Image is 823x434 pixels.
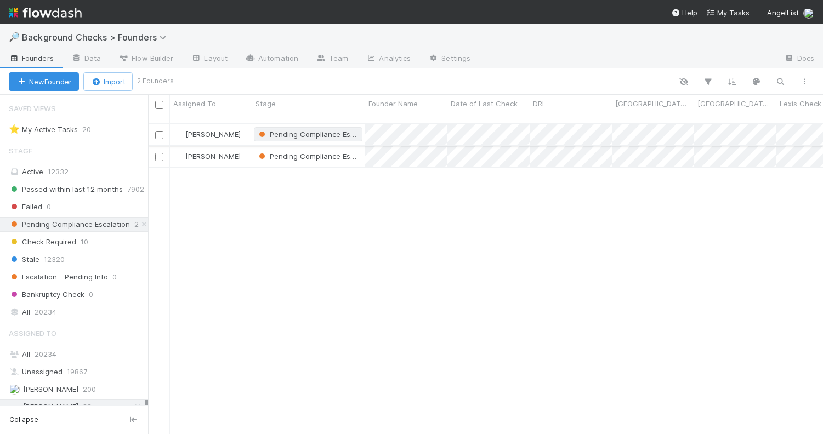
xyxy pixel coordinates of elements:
[671,7,697,18] div: Help
[9,200,42,214] span: Failed
[257,151,360,162] div: Pending Compliance Escalation
[257,129,360,140] div: Pending Compliance Escalation
[9,305,145,319] div: All
[257,152,378,161] span: Pending Compliance Escalation
[257,130,378,139] span: Pending Compliance Escalation
[9,270,108,284] span: Escalation - Pending Info
[419,50,479,68] a: Settings
[9,401,20,412] img: avatar_c545aa83-7101-4841-8775-afeaaa9cc762.png
[127,182,144,196] span: 7902
[35,350,56,358] span: 20234
[175,152,184,161] img: avatar_c545aa83-7101-4841-8775-afeaaa9cc762.png
[137,76,174,86] small: 2 Founders
[9,124,20,134] span: ⭐
[173,98,216,109] span: Assigned To
[9,288,84,301] span: Bankruptcy Check
[451,98,518,109] span: Date of Last Check
[9,182,123,196] span: Passed within last 12 months
[182,50,236,68] a: Layout
[63,50,110,68] a: Data
[47,200,51,214] span: 0
[236,50,307,68] a: Automation
[780,98,821,109] span: Lexis Check
[9,235,76,249] span: Check Required
[256,98,276,109] span: Stage
[9,384,20,395] img: avatar_c7e3282f-884d-4380-9cdb-5aa6e4ce9451.png
[81,235,88,249] span: 10
[23,402,78,411] span: [PERSON_NAME]
[368,98,418,109] span: Founder Name
[155,101,163,109] input: Toggle All Rows Selected
[9,347,145,361] div: All
[775,50,823,68] a: Docs
[89,288,93,301] span: 0
[697,98,774,109] span: [GEOGRAPHIC_DATA] Check Date
[615,98,691,109] span: [GEOGRAPHIC_DATA] Check?
[9,218,130,231] span: Pending Compliance Escalation
[357,50,419,68] a: Analytics
[9,32,20,42] span: 🔎
[134,218,139,231] span: 2
[9,415,38,425] span: Collapse
[44,253,65,266] span: 12320
[9,322,56,344] span: Assigned To
[9,253,39,266] span: Stale
[9,123,78,136] div: My Active Tasks
[706,7,750,18] a: My Tasks
[67,365,87,379] span: 19867
[9,140,32,162] span: Stage
[48,167,69,176] span: 12332
[185,130,241,139] span: [PERSON_NAME]
[82,123,102,136] span: 20
[22,32,172,43] span: Background Checks > Founders
[83,72,133,91] button: Import
[9,72,79,91] button: NewFounder
[803,8,814,19] img: avatar_c545aa83-7101-4841-8775-afeaaa9cc762.png
[174,151,241,162] div: [PERSON_NAME]
[155,153,163,161] input: Toggle Row Selected
[9,3,82,22] img: logo-inverted-e16ddd16eac7371096b0.svg
[9,53,54,64] span: Founders
[9,165,145,179] div: Active
[307,50,357,68] a: Team
[83,400,92,414] span: 88
[533,98,544,109] span: DRI
[175,130,184,139] img: avatar_c545aa83-7101-4841-8775-afeaaa9cc762.png
[9,365,145,379] div: Unassigned
[110,50,182,68] a: Flow Builder
[174,129,241,140] div: [PERSON_NAME]
[185,152,241,161] span: [PERSON_NAME]
[118,53,173,64] span: Flow Builder
[9,98,56,119] span: Saved Views
[112,270,117,284] span: 0
[155,131,163,139] input: Toggle Row Selected
[35,305,56,319] span: 20234
[706,8,750,17] span: My Tasks
[83,382,96,396] span: 200
[767,8,799,17] span: AngelList
[23,385,78,393] span: [PERSON_NAME]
